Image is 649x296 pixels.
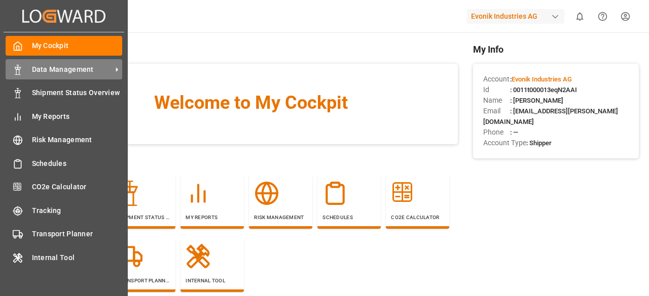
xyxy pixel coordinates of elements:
[510,129,518,136] span: : —
[32,135,123,145] span: Risk Management
[483,138,526,148] span: Account Type
[32,158,123,169] span: Schedules
[483,84,510,95] span: Id
[6,83,122,103] a: Shipment Status Overview
[32,229,123,239] span: Transport Planner
[591,5,614,28] button: Help Center
[473,43,639,56] span: My Info
[6,36,122,56] a: My Cockpit
[64,89,438,116] span: Welcome to My Cockpit
[568,5,591,28] button: show 0 new notifications
[483,95,510,106] span: Name
[32,182,123,192] span: CO2e Calculator
[483,107,618,125] span: : [EMAIL_ADDRESS][PERSON_NAME][DOMAIN_NAME]
[32,111,123,122] span: My Reports
[526,139,552,147] span: : Shipper
[6,200,122,220] a: Tracking
[467,9,564,24] div: Evonik Industries AG
[32,205,123,216] span: Tracking
[6,106,122,126] a: My Reports
[483,106,510,116] span: Email
[391,214,444,221] p: CO2e Calculator
[483,74,510,84] span: Account
[32,40,123,51] span: My Cockpit
[483,127,510,138] span: Phone
[117,214,170,221] p: Shipment Status Overview
[322,214,376,221] p: Schedules
[117,277,170,284] p: Transport Planner
[32,64,112,75] span: Data Management
[6,177,122,197] a: CO2e Calculator
[186,277,239,284] p: Internal Tool
[6,130,122,150] a: Risk Management
[44,154,458,168] span: Navigation
[6,153,122,173] a: Schedules
[467,7,568,26] button: Evonik Industries AG
[186,214,239,221] p: My Reports
[32,252,123,263] span: Internal Tool
[32,88,123,98] span: Shipment Status Overview
[6,224,122,244] a: Transport Planner
[510,97,563,104] span: : [PERSON_NAME]
[6,247,122,267] a: Internal Tool
[254,214,307,221] p: Risk Management
[512,75,572,83] span: Evonik Industries AG
[510,86,577,94] span: : 0011t000013eqN2AAI
[510,75,572,83] span: :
